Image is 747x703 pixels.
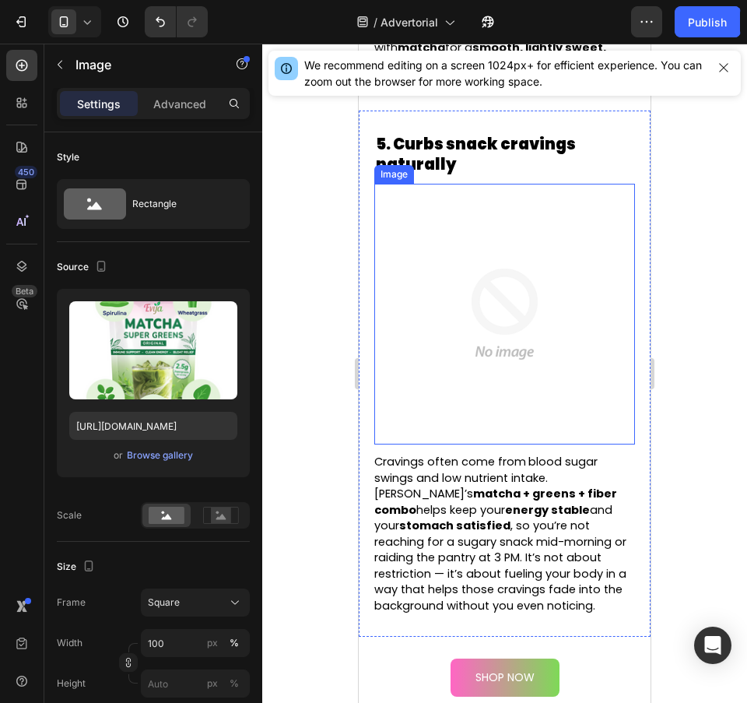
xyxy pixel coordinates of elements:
[57,636,82,650] label: Width
[15,166,37,178] div: 450
[19,124,52,138] div: Image
[117,624,176,644] p: SHOP NOW
[141,629,250,657] input: px%
[207,677,218,691] div: px
[304,57,707,90] div: We recommend editing on a screen 1024px+ for efficient experience. You can zoom out the browser f...
[694,627,731,664] div: Open Intercom Messenger
[230,677,239,691] div: %
[127,448,193,462] div: Browse gallery
[230,636,239,650] div: %
[16,89,276,132] h2: 5. Curbs snack cravings naturally
[92,615,201,653] a: SHOP NOW
[141,589,250,617] button: Square
[225,674,244,693] button: px
[688,14,727,30] div: Publish
[16,410,268,570] span: Cravings often come from blood sugar swings and low nutrient intake. [PERSON_NAME]’s helps keep y...
[141,670,250,698] input: px%
[16,442,258,474] strong: matcha + greens + fiber combo
[40,474,152,490] strong: stomach satisfied
[69,412,237,440] input: https://example.com/image.jpg
[57,557,98,578] div: Size
[148,596,180,610] span: Square
[57,508,82,522] div: Scale
[57,257,110,278] div: Source
[203,674,222,693] button: %
[69,301,237,399] img: preview-image
[359,44,651,703] iframe: Design area
[12,285,37,297] div: Beta
[114,446,123,465] span: or
[203,634,222,652] button: %
[126,448,194,463] button: Browse gallery
[77,96,121,112] p: Settings
[381,14,438,30] span: Advertorial
[207,636,218,650] div: px
[57,150,79,164] div: Style
[132,186,227,222] div: Rectangle
[145,6,208,37] div: Undo/Redo
[675,6,740,37] button: Publish
[225,634,244,652] button: px
[146,459,231,474] strong: energy stable
[373,14,377,30] span: /
[153,96,206,112] p: Advanced
[57,677,86,691] label: Height
[16,140,276,401] img: no-image-2048-5e88c1b20e087fb7bbe9a3771824e743c244f437e4f8ba93bbf7b11b53f7824c_large.gif
[75,55,208,74] p: Image
[57,596,86,610] label: Frame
